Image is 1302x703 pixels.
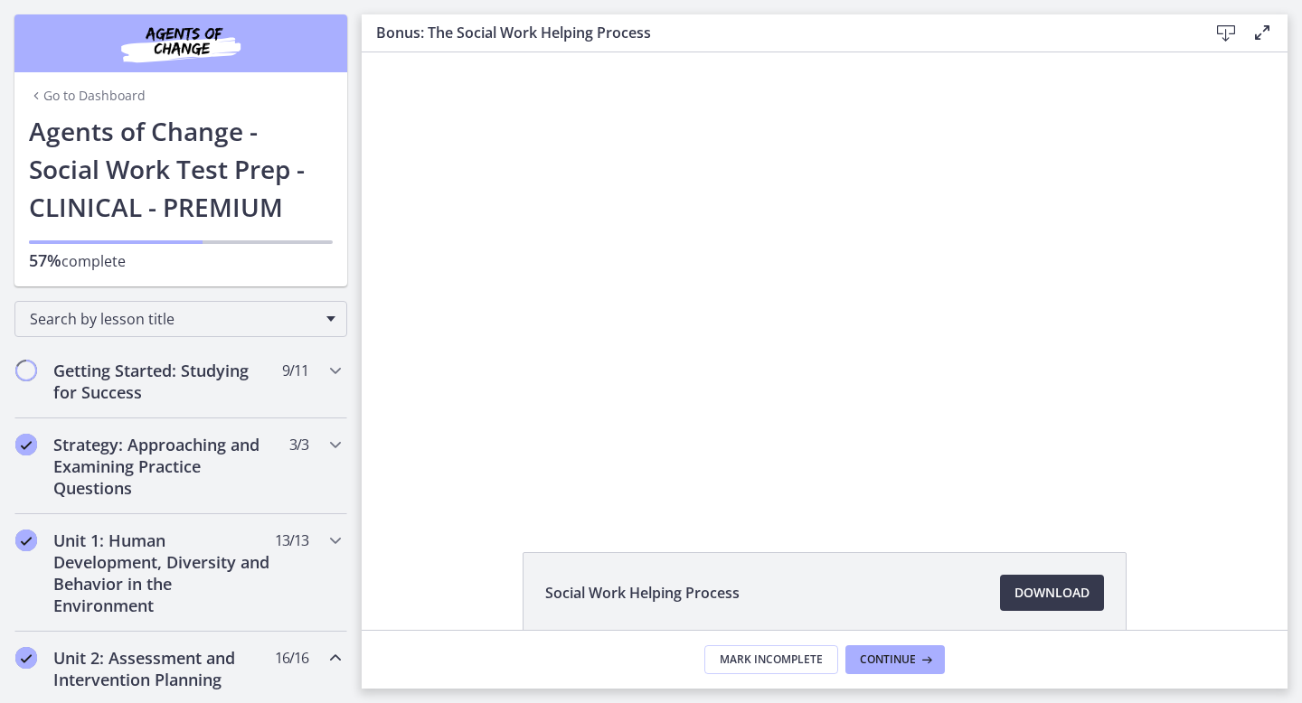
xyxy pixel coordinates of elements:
span: Search by lesson title [30,309,317,329]
span: 9 / 11 [282,360,308,381]
button: Mark Incomplete [704,645,838,674]
span: 13 / 13 [275,530,308,551]
h2: Unit 1: Human Development, Diversity and Behavior in the Environment [53,530,274,616]
button: Continue [845,645,945,674]
iframe: Video Lesson [362,52,1288,511]
span: Mark Incomplete [720,652,823,667]
img: Agents of Change Social Work Test Prep [72,22,289,65]
span: Social Work Helping Process [545,582,740,604]
h2: Strategy: Approaching and Examining Practice Questions [53,434,274,499]
span: Download [1014,582,1090,604]
a: Download [1000,575,1104,611]
span: 3 / 3 [289,434,308,455]
h2: Unit 2: Assessment and Intervention Planning [53,647,274,690]
span: 57% [29,249,61,271]
i: Completed [15,530,37,551]
h2: Getting Started: Studying for Success [53,360,274,403]
h3: Bonus: The Social Work Helping Process [376,22,1179,43]
p: complete [29,249,333,272]
div: Search by lesson title [14,301,347,337]
span: 16 / 16 [275,647,308,669]
span: Continue [860,652,916,667]
i: Completed [15,647,37,669]
h1: Agents of Change - Social Work Test Prep - CLINICAL - PREMIUM [29,112,333,226]
a: Go to Dashboard [29,87,146,105]
i: Completed [15,434,37,455]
